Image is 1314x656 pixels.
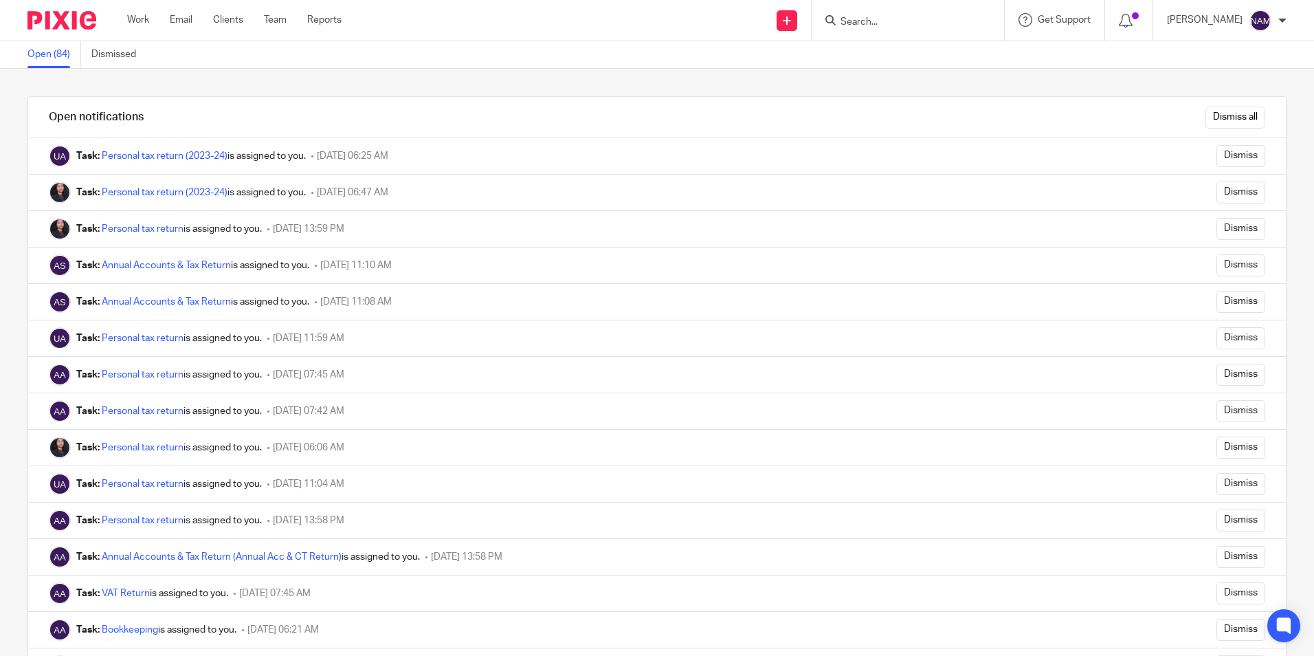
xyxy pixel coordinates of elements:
[273,406,344,416] span: [DATE] 07:42 AM
[320,297,392,307] span: [DATE] 11:08 AM
[49,437,71,459] img: Christina Maharjan
[76,516,100,525] b: Task:
[76,151,100,161] b: Task:
[49,400,71,422] img: Arpana Adhikari
[76,406,100,416] b: Task:
[76,186,306,199] div: is assigned to you.
[102,589,150,598] a: VAT Return
[317,151,388,161] span: [DATE] 06:25 AM
[49,510,71,532] img: Arpana Adhikari
[1216,364,1265,386] input: Dismiss
[1216,473,1265,495] input: Dismiss
[102,625,158,635] a: Bookkeeping
[102,224,183,234] a: Personal tax return
[49,182,71,204] img: Christina Maharjan
[76,587,228,600] div: is assigned to you.
[1216,327,1265,349] input: Dismiss
[307,13,342,27] a: Reports
[76,443,100,452] b: Task:
[1216,619,1265,641] input: Dismiss
[49,546,71,568] img: Arpana Adhikari
[76,623,236,637] div: is assigned to you.
[76,295,309,309] div: is assigned to you.
[431,552,502,562] span: [DATE] 13:58 PM
[239,589,311,598] span: [DATE] 07:45 AM
[1216,546,1265,568] input: Dismiss
[91,41,146,68] a: Dismissed
[273,224,344,234] span: [DATE] 13:59 PM
[49,110,144,124] h1: Open notifications
[102,406,183,416] a: Personal tax return
[213,13,243,27] a: Clients
[76,188,100,197] b: Task:
[76,404,262,418] div: is assigned to you.
[102,552,342,562] a: Annual Accounts & Tax Return (Annual Acc & CT Return)
[264,13,287,27] a: Team
[273,516,344,525] span: [DATE] 13:58 PM
[76,589,100,598] b: Task:
[1216,145,1265,167] input: Dismiss
[1216,254,1265,276] input: Dismiss
[273,443,344,452] span: [DATE] 06:06 AM
[102,297,231,307] a: Annual Accounts & Tax Return
[76,149,306,163] div: is assigned to you.
[76,550,420,564] div: is assigned to you.
[49,291,71,313] img: Alisha Shrestha
[247,625,319,635] span: [DATE] 06:21 AM
[49,254,71,276] img: Alisha Shrestha
[76,222,262,236] div: is assigned to you.
[1216,510,1265,532] input: Dismiss
[1216,437,1265,459] input: Dismiss
[273,479,344,489] span: [DATE] 11:04 AM
[49,364,71,386] img: Arpana Adhikari
[76,477,262,491] div: is assigned to you.
[49,619,71,641] img: Arpana Adhikari
[1216,291,1265,313] input: Dismiss
[1216,400,1265,422] input: Dismiss
[317,188,388,197] span: [DATE] 06:47 AM
[102,261,231,270] a: Annual Accounts & Tax Return
[839,17,963,29] input: Search
[49,218,71,240] img: Christina Maharjan
[1205,107,1265,129] input: Dismiss all
[102,479,183,489] a: Personal tax return
[273,370,344,380] span: [DATE] 07:45 AM
[76,625,100,635] b: Task:
[1216,182,1265,204] input: Dismiss
[1216,218,1265,240] input: Dismiss
[49,582,71,604] img: Arpana Adhikari
[49,145,71,167] img: UKPA Accounts
[1216,582,1265,604] input: Dismiss
[27,11,96,30] img: Pixie
[76,368,262,382] div: is assigned to you.
[76,261,100,270] b: Task:
[102,443,183,452] a: Personal tax return
[76,224,100,234] b: Task:
[27,41,81,68] a: Open (84)
[102,151,227,161] a: Personal tax return (2023-24)
[1249,10,1271,32] img: svg%3E
[76,552,100,562] b: Task:
[76,334,100,343] b: Task:
[170,13,192,27] a: Email
[49,327,71,349] img: UKPA Accounts
[1038,15,1091,25] span: Get Support
[76,331,262,345] div: is assigned to you.
[273,334,344,343] span: [DATE] 11:59 AM
[49,473,71,495] img: UKPA Accounts
[76,259,309,272] div: is assigned to you.
[102,370,183,380] a: Personal tax return
[76,370,100,380] b: Task:
[127,13,149,27] a: Work
[76,297,100,307] b: Task:
[76,479,100,489] b: Task:
[1167,13,1243,27] p: [PERSON_NAME]
[76,514,262,527] div: is assigned to you.
[102,516,183,525] a: Personal tax return
[76,441,262,455] div: is assigned to you.
[102,334,183,343] a: Personal tax return
[102,188,227,197] a: Personal tax return (2023-24)
[320,261,392,270] span: [DATE] 11:10 AM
